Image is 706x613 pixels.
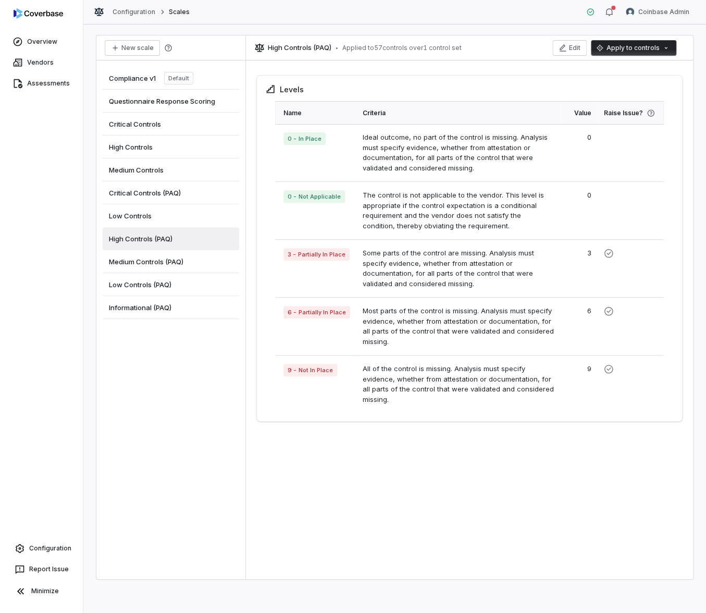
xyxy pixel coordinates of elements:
a: Critical Controls [103,113,239,136]
span: Medium Controls [109,165,164,175]
a: Overview [2,32,81,51]
span: High Controls [109,142,153,152]
span: 0 - In Place [283,132,325,145]
td: The control is not applicable to the vendor. This level is appropriate if the control expectation... [356,182,561,240]
span: Overview [27,38,57,46]
span: Configuration [29,544,71,553]
td: 0 [561,124,597,182]
span: Medium Controls (PAQ) [109,257,183,266]
td: Some parts of the control are missing. Analysis must specify evidence, whether from attestation o... [356,240,561,298]
td: Most parts of the control is missing. Analysis must specify evidence, whether from attestation or... [356,298,561,355]
a: Medium Controls (PAQ) [103,250,239,273]
button: Minimize [4,581,79,602]
span: Critical Controls [109,119,161,129]
span: 3 - Partially In Place [283,248,350,261]
a: Low Controls [103,204,239,227]
div: Raise Issue? [603,102,655,124]
span: Low Controls (PAQ) [109,280,171,289]
span: Scales [169,8,190,16]
button: New scale [105,40,160,56]
a: Configuration [113,8,155,16]
td: 6 [561,298,597,355]
span: Critical Controls (PAQ) [109,188,181,198]
a: Compliance v1Default [103,67,239,90]
a: Low Controls (PAQ) [103,273,239,296]
a: Critical Controls (PAQ) [103,181,239,204]
td: All of the control is missing. Analysis must specify evidence, whether from attestation or docume... [356,355,561,413]
label: Levels [280,84,304,95]
a: Vendors [2,53,81,72]
span: Vendors [27,58,54,67]
a: Informational (PAQ) [103,296,239,319]
td: 3 [561,240,597,298]
span: High Controls (PAQ) [109,234,172,243]
a: Assessments [2,74,81,93]
div: Criteria [363,102,554,124]
span: Informational (PAQ) [109,303,171,312]
button: Report Issue [4,560,79,579]
span: Coinbase Admin [638,8,689,16]
a: Configuration [4,539,79,558]
div: Name [283,102,350,124]
a: Medium Controls [103,158,239,181]
span: 9 - Not In Place [283,364,337,376]
img: Coinbase Admin avatar [626,8,634,16]
a: High Controls (PAQ) [103,227,239,250]
div: Value [567,102,591,124]
span: Low Controls [109,211,152,220]
a: High Controls [103,136,239,158]
td: 0 [561,182,597,240]
span: Applied to 57 controls over 1 control set [342,44,462,52]
span: 0 - Not Applicable [283,190,345,203]
span: High Controls (PAQ) [268,43,331,53]
span: Compliance v1 [109,73,156,83]
img: logo-D7KZi-bG.svg [14,8,63,19]
td: Ideal outcome, no part of the control is missing. Analysis must specify evidence, whether from at... [356,124,561,182]
button: Coinbase Admin avatarCoinbase Admin [620,4,696,20]
span: Default [164,72,193,84]
button: Apply to controls [591,40,676,56]
span: • [336,44,338,52]
span: Minimize [31,587,59,595]
a: Questionnaire Response Scoring [103,90,239,113]
span: Assessments [27,79,70,88]
button: Edit [552,40,587,56]
td: 9 [561,355,597,413]
span: 6 - Partially In Place [283,306,350,318]
span: Report Issue [29,565,69,573]
span: Questionnaire Response Scoring [109,96,215,106]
